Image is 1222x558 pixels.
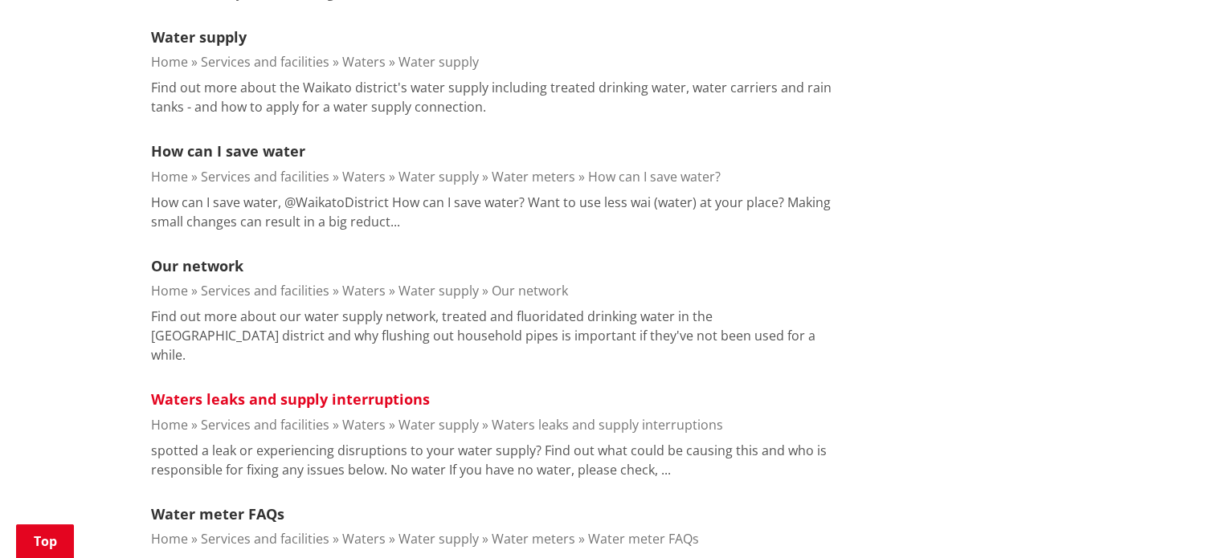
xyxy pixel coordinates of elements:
[398,53,479,71] a: Water supply
[16,524,74,558] a: Top
[151,193,836,231] p: How can I save water, @WaikatoDistrict How can I save water? Want to use less wai (water) at your...
[151,256,243,275] a: Our network
[151,504,284,523] a: Water meter FAQs
[151,282,188,299] a: Home
[151,530,188,548] a: Home
[342,168,386,185] a: Waters
[398,416,479,434] a: Water supply
[151,389,430,409] a: Waters leaks and supply interruptions
[151,416,188,434] a: Home
[398,168,479,185] a: Water supply
[342,416,386,434] a: Waters
[151,441,836,479] p: spotted a leak or experiencing disruptions to your water supply? Find out what could be causing t...
[398,530,479,548] a: Water supply
[588,530,699,548] a: Water meter FAQs
[201,53,329,71] a: Services and facilities
[342,282,386,299] a: Waters
[151,307,836,365] p: Find out more about our water supply network, treated and fluoridated drinking water in the [GEOG...
[151,78,836,116] p: Find out more about the Waikato district's water supply including treated drinking water, water c...
[342,53,386,71] a: Waters
[201,282,329,299] a: Services and facilities
[492,168,575,185] a: Water meters
[492,282,568,299] a: Our network
[1148,491,1206,548] iframe: Messenger Launcher
[151,141,305,161] a: How can I save water
[201,530,329,548] a: Services and facilities
[151,27,247,47] a: Water supply
[201,416,329,434] a: Services and facilities
[492,530,575,548] a: Water meters
[588,168,721,185] a: How can I save water?
[151,168,188,185] a: Home
[398,282,479,299] a: Water supply
[492,416,723,434] a: Waters leaks and supply interruptions
[342,530,386,548] a: Waters
[201,168,329,185] a: Services and facilities
[151,53,188,71] a: Home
